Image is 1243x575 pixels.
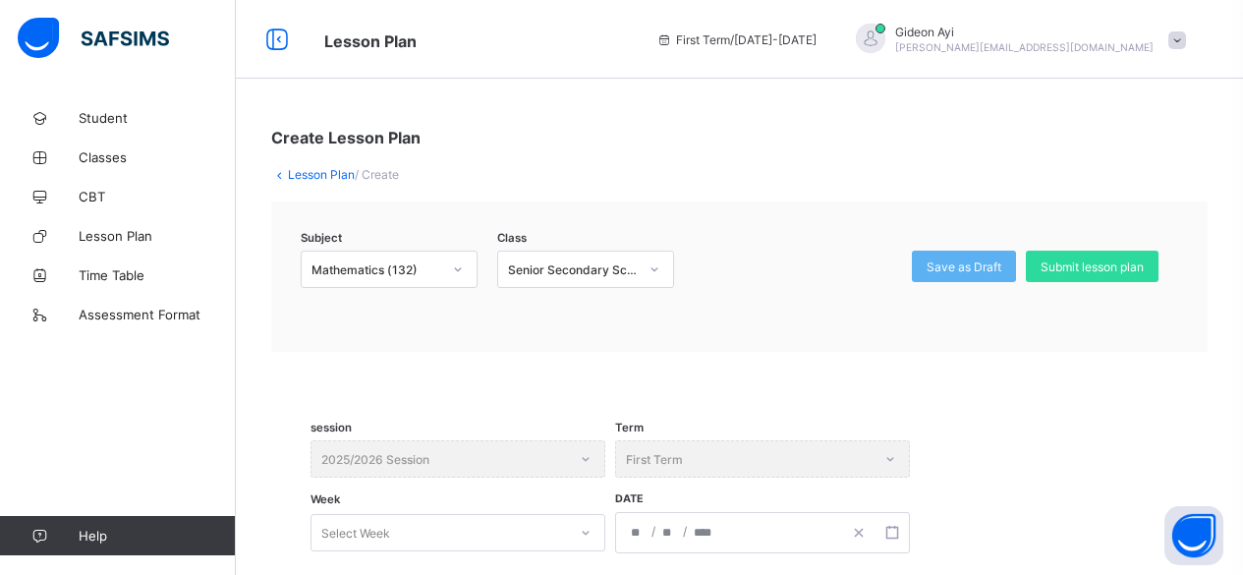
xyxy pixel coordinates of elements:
[836,24,1196,56] div: GideonAyi
[18,18,169,59] img: safsims
[79,267,236,283] span: Time Table
[79,149,236,165] span: Classes
[1041,259,1144,274] span: Submit lesson plan
[656,32,817,47] span: session/term information
[615,421,644,434] span: Term
[497,231,527,245] span: Class
[79,528,235,544] span: Help
[324,31,417,51] span: Lesson Plan
[927,259,1001,274] span: Save as Draft
[288,167,355,182] a: Lesson Plan
[311,262,441,277] div: Mathematics (132)
[650,523,657,540] span: /
[1164,506,1223,565] button: Open asap
[311,421,352,434] span: session
[508,262,638,277] div: Senior Secondary School One - .
[79,228,236,244] span: Lesson Plan
[321,514,390,551] div: Select Week
[895,41,1154,53] span: [PERSON_NAME][EMAIL_ADDRESS][DOMAIN_NAME]
[79,110,236,126] span: Student
[355,167,399,182] span: / Create
[79,307,236,322] span: Assessment Format
[615,492,644,505] span: Date
[271,128,421,147] span: Create Lesson Plan
[681,523,689,540] span: /
[301,231,342,245] span: Subject
[311,492,340,506] span: Week
[895,25,1154,39] span: Gideon Ayi
[79,189,236,204] span: CBT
